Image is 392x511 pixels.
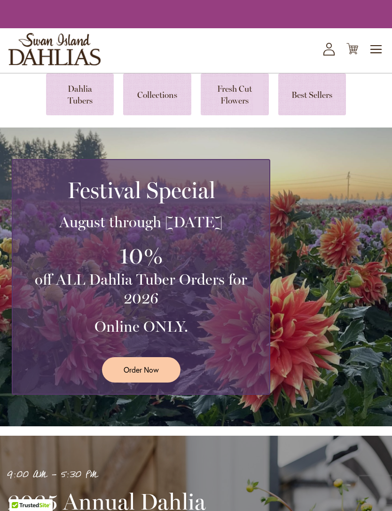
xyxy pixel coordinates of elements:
[24,177,258,203] h2: Festival Special
[24,241,258,271] h3: 10%
[124,364,159,375] span: Order Now
[102,357,180,382] a: Order Now
[24,270,258,308] h3: off ALL Dahlia Tuber Orders for 2026
[7,467,266,483] p: 9:00 AM - 5:30 PM
[24,317,258,336] h3: Online ONLY.
[24,213,258,232] h3: August through [DATE]
[8,33,101,65] a: store logo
